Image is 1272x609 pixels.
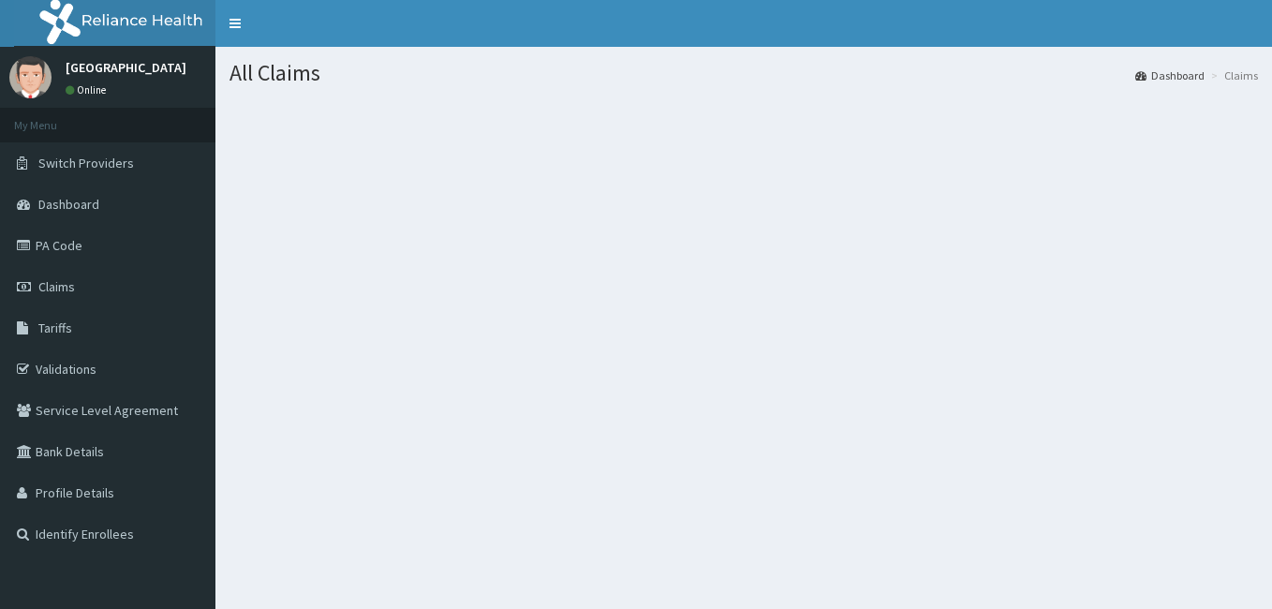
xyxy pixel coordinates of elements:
[38,196,99,213] span: Dashboard
[9,56,52,98] img: User Image
[66,61,186,74] p: [GEOGRAPHIC_DATA]
[38,319,72,336] span: Tariffs
[66,83,111,97] a: Online
[38,278,75,295] span: Claims
[38,155,134,171] span: Switch Providers
[1135,67,1205,83] a: Dashboard
[1206,67,1258,83] li: Claims
[229,61,1258,85] h1: All Claims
